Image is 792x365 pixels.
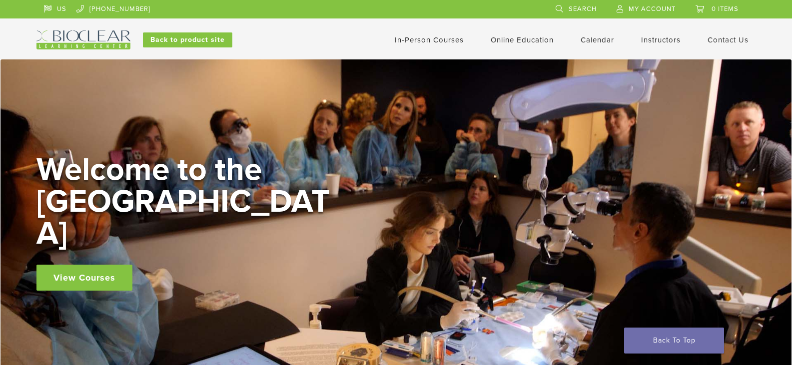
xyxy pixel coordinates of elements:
h2: Welcome to the [GEOGRAPHIC_DATA] [36,154,336,250]
img: Bioclear [36,30,130,49]
a: View Courses [36,265,132,291]
a: Contact Us [708,35,749,44]
span: Search [569,5,597,13]
a: Online Education [491,35,554,44]
a: Back To Top [624,328,724,354]
span: 0 items [712,5,739,13]
a: In-Person Courses [395,35,464,44]
span: My Account [629,5,676,13]
a: Back to product site [143,32,232,47]
a: Instructors [641,35,681,44]
a: Calendar [581,35,614,44]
